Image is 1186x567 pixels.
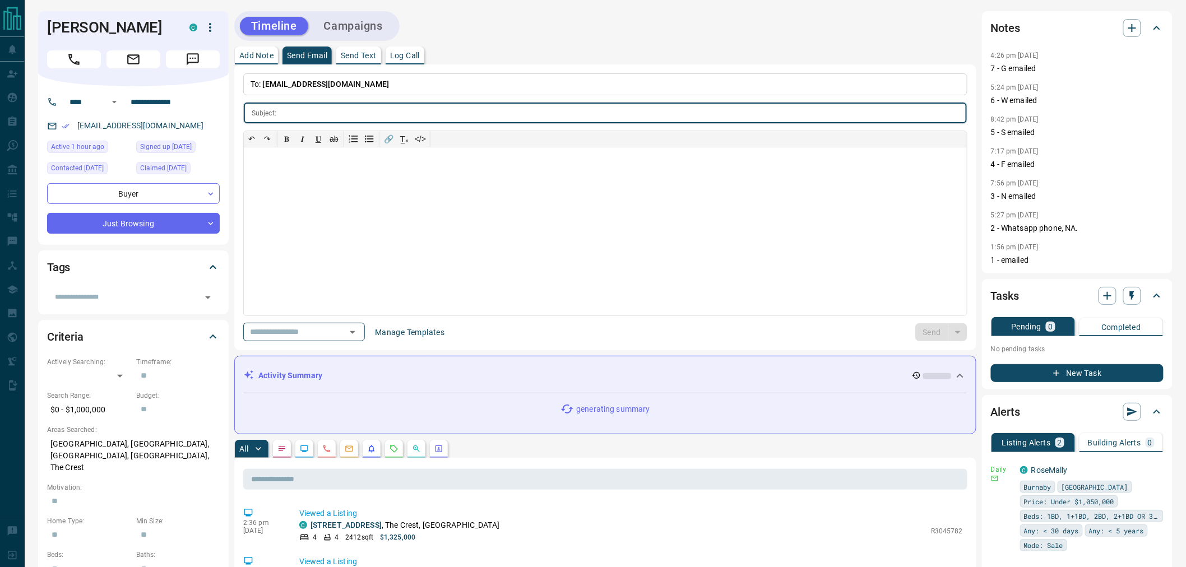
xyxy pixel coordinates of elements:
[140,141,192,152] span: Signed up [DATE]
[1024,540,1063,551] span: Mode: Sale
[915,323,967,341] div: split button
[991,254,1164,266] p: 1 - emailed
[263,80,390,89] span: [EMAIL_ADDRESS][DOMAIN_NAME]
[397,131,413,147] button: T̲ₓ
[991,115,1039,123] p: 8:42 pm [DATE]
[1031,466,1068,475] a: RoseMally
[136,550,220,560] p: Baths:
[335,532,339,542] p: 4
[300,444,309,453] svg: Lead Browsing Activity
[47,401,131,419] p: $0 - $1,000,000
[108,95,121,109] button: Open
[51,162,104,174] span: Contacted [DATE]
[47,550,131,560] p: Beds:
[991,190,1164,202] p: 3 - N emailed
[380,532,415,542] p: $1,325,000
[47,141,131,156] div: Fri Sep 12 2025
[381,131,397,147] button: 🔗
[243,519,282,527] p: 2:36 pm
[1024,481,1051,492] span: Burnaby
[345,444,354,453] svg: Emails
[991,287,1019,305] h2: Tasks
[1011,323,1041,331] p: Pending
[434,444,443,453] svg: Agent Actions
[991,222,1164,234] p: 2 - Whatsapp phone, NA.
[326,131,342,147] button: ab
[313,532,317,542] p: 4
[991,63,1164,75] p: 7 - G emailed
[240,17,308,35] button: Timeline
[1020,466,1028,474] div: condos.ca
[991,127,1164,138] p: 5 - S emailed
[47,357,131,367] p: Actively Searching:
[390,52,420,59] p: Log Call
[313,17,394,35] button: Campaigns
[47,435,220,477] p: [GEOGRAPHIC_DATA], [GEOGRAPHIC_DATA], [GEOGRAPHIC_DATA], [GEOGRAPHIC_DATA], The Crest
[239,445,248,453] p: All
[991,403,1020,421] h2: Alerts
[47,254,220,281] div: Tags
[991,83,1039,91] p: 5:24 pm [DATE]
[243,73,967,95] p: To:
[412,444,421,453] svg: Opportunities
[47,258,70,276] h2: Tags
[47,391,131,401] p: Search Range:
[1024,510,1160,522] span: Beds: 1BD, 1+1BD, 2BD, 2+1BD OR 3BD+
[299,508,963,519] p: Viewed a Listing
[322,444,331,453] svg: Calls
[47,516,131,526] p: Home Type:
[991,95,1164,106] p: 6 - W emailed
[47,213,220,234] div: Just Browsing
[316,134,321,143] span: 𝐔
[166,50,220,68] span: Message
[390,444,399,453] svg: Requests
[413,131,428,147] button: </>
[991,475,999,482] svg: Email
[136,391,220,401] p: Budget:
[1024,525,1079,536] span: Any: < 30 days
[47,425,220,435] p: Areas Searched:
[244,131,260,147] button: ↶
[991,52,1039,59] p: 4:26 pm [DATE]
[1101,323,1141,331] p: Completed
[47,183,220,204] div: Buyer
[341,52,377,59] p: Send Text
[991,464,1013,475] p: Daily
[367,444,376,453] svg: Listing Alerts
[244,365,967,386] div: Activity Summary
[47,162,131,178] div: Thu Apr 11 2024
[106,50,160,68] span: Email
[311,519,499,531] p: , The Crest, [GEOGRAPHIC_DATA]
[1062,481,1128,492] span: [GEOGRAPHIC_DATA]
[346,131,362,147] button: Numbered list
[279,131,295,147] button: 𝐁
[991,159,1164,170] p: 4 - F emailed
[991,341,1164,357] p: No pending tasks
[991,243,1039,251] p: 1:56 pm [DATE]
[258,370,322,382] p: Activity Summary
[239,52,274,59] p: Add Note
[47,50,101,68] span: Call
[77,121,204,130] a: [EMAIL_ADDRESS][DOMAIN_NAME]
[991,147,1039,155] p: 7:17 pm [DATE]
[260,131,275,147] button: ↷
[51,141,104,152] span: Active 1 hour ago
[345,324,360,340] button: Open
[991,211,1039,219] p: 5:27 pm [DATE]
[991,282,1164,309] div: Tasks
[931,526,963,536] p: R3045782
[576,403,650,415] p: generating summary
[62,122,70,130] svg: Email Verified
[311,131,326,147] button: 𝐔
[991,15,1164,41] div: Notes
[277,444,286,453] svg: Notes
[136,141,220,156] div: Sat Jun 20 2020
[136,162,220,178] div: Fri Sep 30 2022
[299,521,307,529] div: condos.ca
[362,131,377,147] button: Bullet list
[189,24,197,31] div: condos.ca
[368,323,451,341] button: Manage Templates
[1089,525,1144,536] span: Any: < 5 years
[47,323,220,350] div: Criteria
[1002,439,1051,447] p: Listing Alerts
